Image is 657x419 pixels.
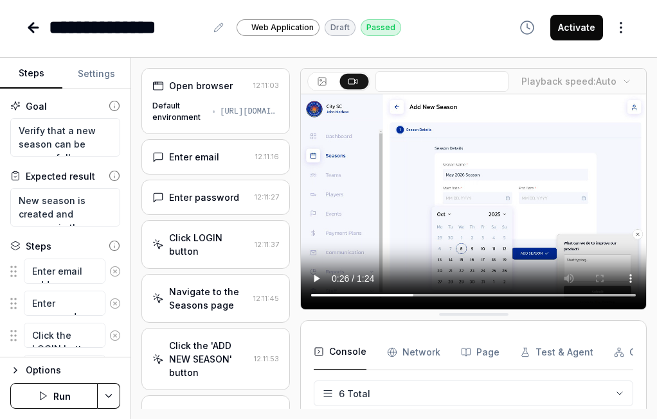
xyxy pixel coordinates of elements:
div: Suggestions [10,322,120,349]
button: Remove step [105,355,125,381]
div: Goal [26,99,47,113]
div: Suggestions [10,290,120,317]
button: Options [10,363,120,378]
time: 12:11:45 [253,294,279,303]
div: Open browser [169,79,233,92]
span: Web Application [251,22,314,33]
div: Expected result [26,169,95,183]
button: Test & Agent [520,334,593,370]
time: 12:11:37 [255,240,279,249]
button: Run [10,383,98,409]
time: 12:11:27 [255,192,279,201]
button: Remove step [105,291,125,316]
button: Remove step [105,259,125,284]
div: [URL][DOMAIN_NAME] [220,106,279,117]
button: Settings [62,58,130,89]
div: Click the 'ADD NEW SEASON' button [169,339,249,379]
button: Network [387,334,440,370]
button: View version history [512,15,543,40]
button: Activate [550,15,603,40]
a: Web Application [237,19,319,36]
button: Remove step [105,323,125,348]
div: Suggestions [10,258,120,285]
div: Playback speed: [521,74,616,88]
div: Suggestions [10,354,120,381]
div: Default environment [152,100,208,123]
time: 12:11:53 [254,354,279,363]
div: Passed [361,19,401,36]
div: Enter password [169,191,239,204]
div: Navigate to the Seasons page [169,285,248,312]
button: Page [461,334,500,370]
div: Options [26,363,120,378]
button: Console [314,334,366,370]
div: Draft [325,19,355,36]
div: Steps [26,239,51,253]
div: Click LOGIN button [169,231,249,258]
time: 12:11:16 [255,152,279,161]
div: Enter email [169,150,219,164]
time: 12:11:03 [253,81,279,90]
button: Graph [614,334,657,370]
